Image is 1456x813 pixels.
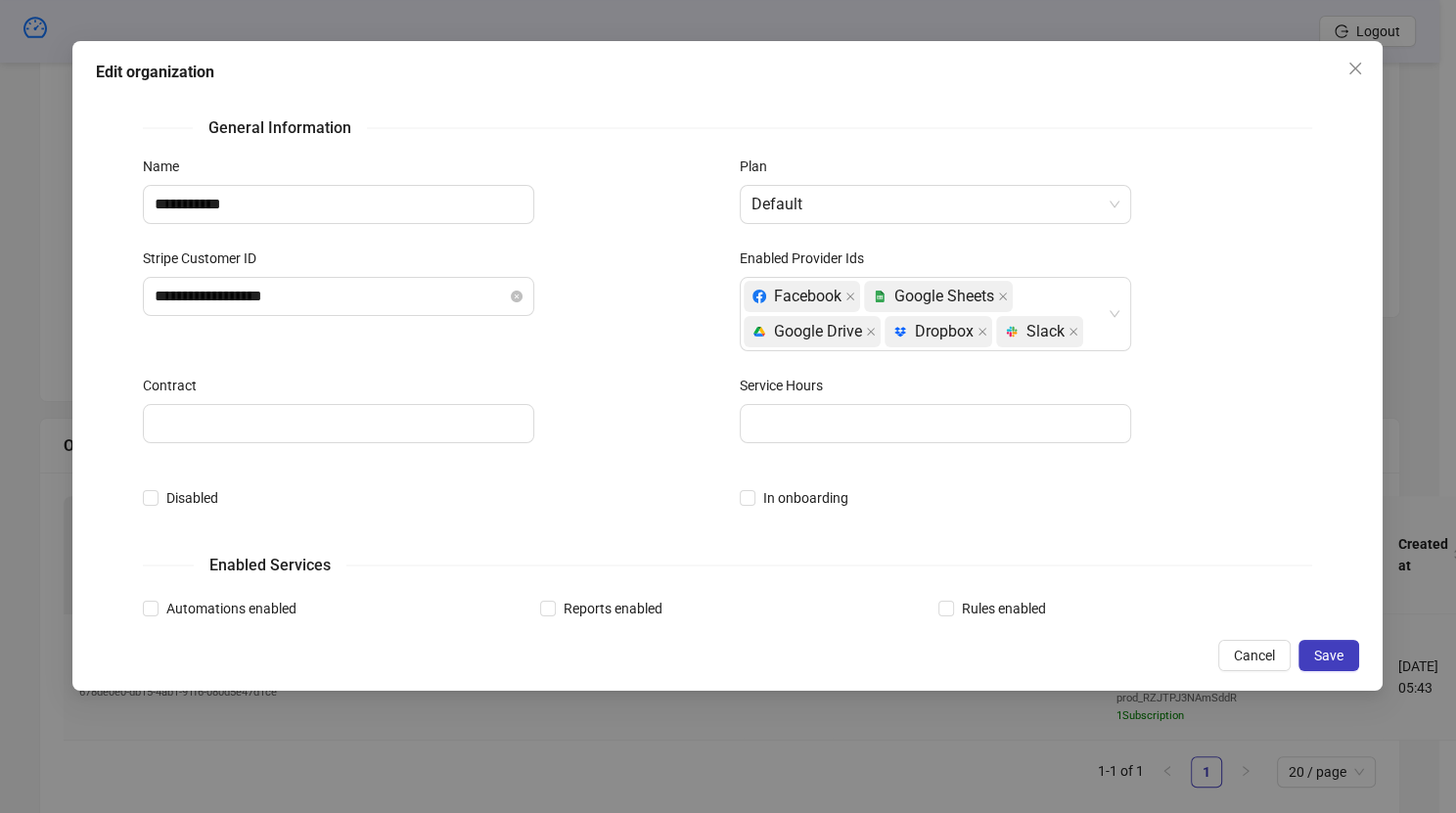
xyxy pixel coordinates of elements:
button: Cancel [1219,639,1292,670]
span: Rules enabled [954,598,1054,619]
span: close [1348,61,1364,76]
input: Contract [143,404,534,443]
input: Stripe Customer ID [155,285,507,308]
span: close [978,327,987,337]
span: close [1069,327,1078,337]
label: Service Hours [740,375,836,396]
button: close-circle [511,291,523,302]
span: Reports enabled [557,598,671,619]
span: Cancel [1235,647,1276,662]
button: Close [1341,53,1372,84]
span: In onboarding [755,487,856,509]
span: Automations enabled [159,598,304,619]
label: Plan [740,156,780,177]
span: Enabled Services [194,553,346,577]
span: Disabled [159,487,226,509]
div: Google Sheets [873,282,994,311]
label: Stripe Customer ID [143,248,269,269]
input: Service Hours [740,404,1131,443]
span: close [998,292,1008,301]
label: Contract [143,375,209,396]
div: Edit organization [96,61,1359,84]
div: Dropbox [893,317,974,346]
input: Name [143,185,534,224]
span: close [845,292,855,301]
span: General Information [193,115,367,140]
span: Save [1315,647,1344,662]
button: Save [1299,639,1360,670]
span: Default [751,186,1119,223]
label: Name [143,156,192,177]
label: Enabled Provider Ids [740,248,877,269]
span: close [866,327,876,337]
div: Google Drive [752,317,862,346]
div: Slack [1005,317,1065,346]
div: Facebook [752,282,842,311]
